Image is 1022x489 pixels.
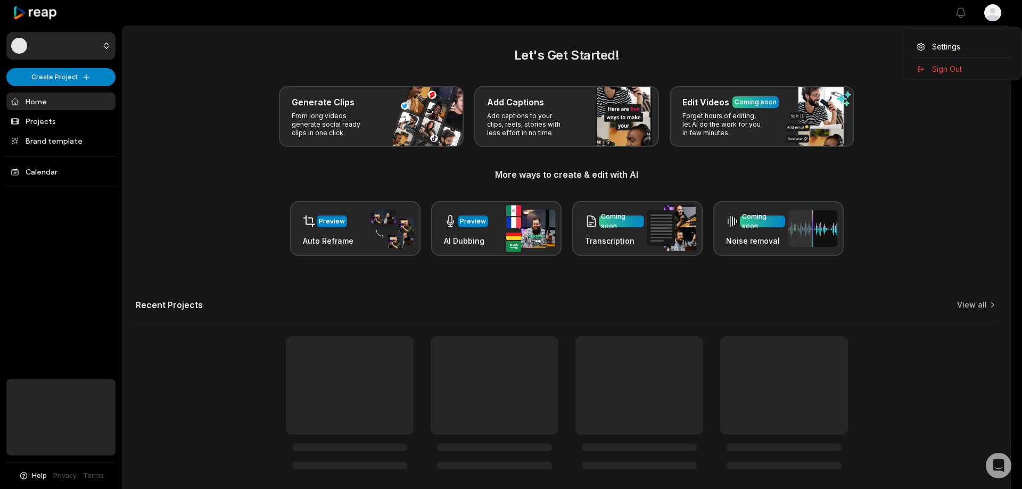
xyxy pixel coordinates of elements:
span: Sign Out [932,63,962,74]
p: Forget hours of editing, let AI do the work for you in few minutes. [682,112,765,137]
div: Coming soon [742,212,783,231]
a: Terms [83,471,104,480]
button: Create Project [6,68,116,86]
span: Settings [932,41,960,52]
img: transcription.png [647,205,696,251]
h3: Generate Clips [292,96,355,109]
h2: Recent Projects [136,300,203,310]
div: Coming soon [601,212,642,231]
h3: Auto Reframe [303,235,353,246]
h3: AI Dubbing [444,235,488,246]
h3: More ways to create & edit with AI [136,168,998,181]
div: Preview [319,217,345,226]
img: noise_removal.png [788,210,837,247]
div: Coming soon [735,97,777,107]
a: Home [6,93,116,110]
h3: Edit Videos [682,96,729,109]
a: Projects [6,112,116,130]
span: Help [32,471,47,480]
h3: Transcription [585,235,644,246]
a: View all [957,300,987,310]
img: ai_dubbing.png [506,205,555,252]
img: auto_reframe.png [365,208,414,250]
h2: Let's Get Started! [136,46,998,65]
h3: Add Captions [487,96,544,109]
a: Calendar [6,163,116,180]
p: From long videos generate social ready clips in one click. [292,112,374,137]
a: Privacy [53,471,77,480]
a: Brand template [6,132,116,150]
div: Open Intercom Messenger [986,453,1011,478]
p: Add captions to your clips, reels, stories with less effort in no time. [487,112,570,137]
div: Preview [460,217,486,226]
h3: Noise removal [726,235,785,246]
